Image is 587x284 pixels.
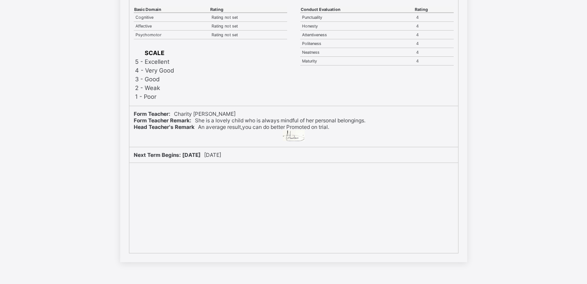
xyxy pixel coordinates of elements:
span: [DATE] [134,152,221,158]
td: Maturity [300,57,414,66]
b: Next Term Begins: [DATE] [134,152,201,158]
b: Form Teacher Remark: [134,117,191,124]
b: Form Teacher: [134,111,170,117]
th: Conduct Evaluation [300,7,414,13]
td: Rating not set [210,22,287,31]
td: 5 - Excellent [135,58,174,66]
td: 4 [414,57,454,66]
td: Politeness [300,39,414,48]
th: Basic Domain [134,7,210,13]
td: Punctuality [300,13,414,22]
td: Affective [134,22,210,31]
td: Cognitive [134,13,210,22]
span: An average result,you can do better Promoted on trial. [134,124,329,130]
td: 4 [414,39,454,48]
span: She is a lovely child who is always mindful of her personal belongings. [134,117,365,124]
th: Rating [414,7,454,13]
td: Attentiveness [300,31,414,39]
td: 4 - Very Good [135,66,174,74]
td: 4 [414,13,454,22]
td: 4 [414,48,454,57]
td: Neatness [300,48,414,57]
td: Honesty [300,22,414,31]
td: 2 - Weak [135,84,174,92]
td: Rating not set [210,31,287,39]
td: Rating not set [210,13,287,22]
td: 4 [414,22,454,31]
span: Charity [PERSON_NAME] [134,111,236,117]
th: SCALE [135,49,174,57]
td: Psychomotor [134,31,210,39]
b: Head Teacher's Remark [134,124,195,130]
td: 3 - Good [135,75,174,83]
td: 4 [414,31,454,39]
th: Rating [210,7,287,13]
td: 1 - Poor [135,93,174,100]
